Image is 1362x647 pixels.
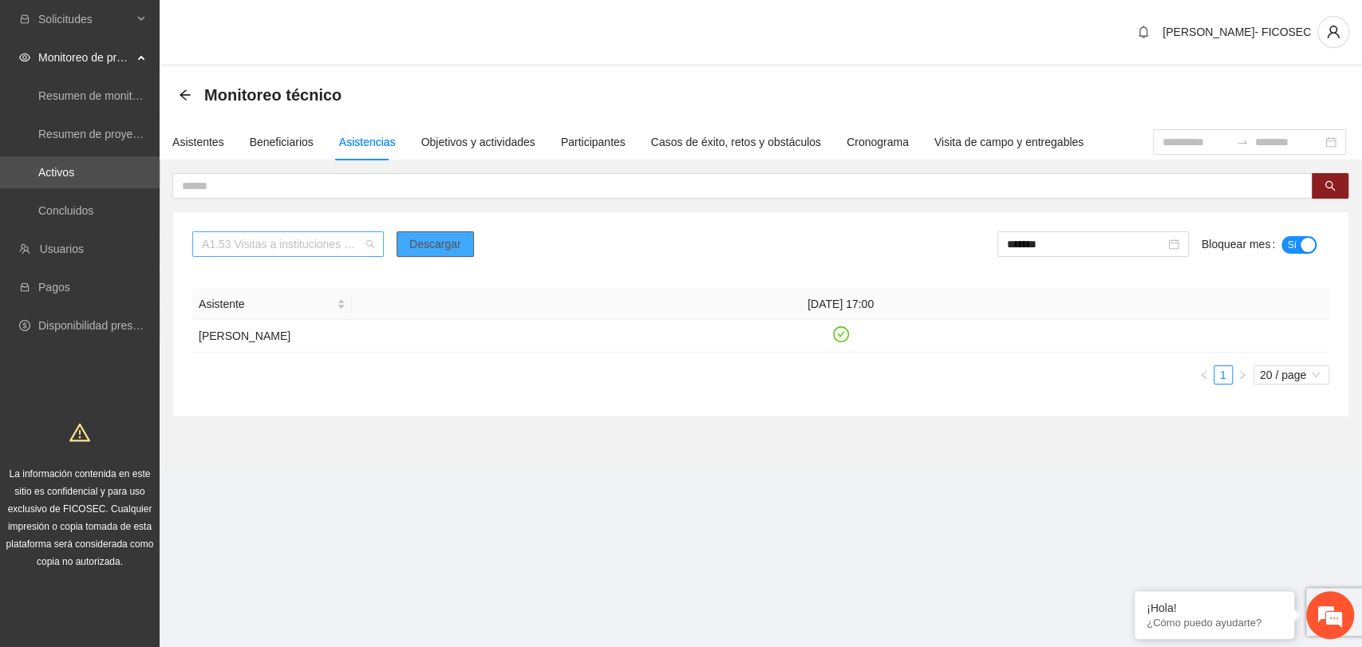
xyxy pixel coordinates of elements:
button: search [1312,173,1348,199]
span: warning [69,422,90,443]
div: Minimizar ventana de chat en vivo [262,8,300,46]
div: Asistentes [172,133,224,151]
button: Descargar [397,231,474,257]
span: [PERSON_NAME]- FICOSEC [1163,26,1311,38]
a: Resumen de proyectos aprobados [38,128,209,140]
span: A1.53 Visitas a instituciones u organizaciones para vinculación de casos en Aquiles Serdán [202,232,374,256]
li: 1 [1214,365,1233,385]
div: Objetivos y actividades [421,133,535,151]
li: Next Page [1233,365,1252,385]
a: Pagos [38,281,70,294]
p: ¿Cómo puedo ayudarte? [1147,617,1282,629]
span: check-circle [833,326,849,342]
span: bell [1131,26,1155,38]
div: ¡Hola! [1147,602,1282,614]
button: left [1194,365,1214,385]
span: Monitoreo de proyectos [38,41,132,73]
span: Estamos en línea. [93,213,220,374]
span: right [1238,370,1247,380]
span: user [1318,25,1348,39]
div: Page Size [1253,365,1329,385]
span: Descargar [409,235,461,253]
th: [DATE] 17:00 [352,289,1329,320]
div: Casos de éxito, retos y obstáculos [651,133,821,151]
div: Cronograma [847,133,909,151]
button: right [1233,365,1252,385]
a: Resumen de monitoreo [38,89,155,102]
span: arrow-left [179,89,191,101]
span: eye [19,52,30,63]
span: to [1236,136,1249,148]
textarea: Escriba su mensaje y pulse “Intro” [8,436,304,491]
div: Visita de campo y entregables [934,133,1084,151]
a: Concluidos [38,204,93,217]
div: Participantes [561,133,626,151]
span: La información contenida en este sitio es confidencial y para uso exclusivo de FICOSEC. Cualquier... [6,468,154,567]
span: search [1324,180,1336,193]
div: Back [179,89,191,102]
span: Asistente [199,295,334,313]
a: 1 [1214,366,1232,384]
div: Asistencias [339,133,396,151]
li: Previous Page [1194,365,1214,385]
button: Bloquear mes [1281,236,1317,254]
a: Disponibilidad presupuestal [38,319,175,332]
span: Sí [1287,236,1297,254]
span: swap-right [1236,136,1249,148]
button: user [1317,16,1349,48]
div: Chatee con nosotros ahora [83,81,268,102]
span: inbox [19,14,30,25]
a: Usuarios [40,243,84,255]
a: Activos [38,166,74,179]
span: 20 / page [1260,366,1323,384]
div: Beneficiarios [250,133,314,151]
td: [PERSON_NAME] [192,320,352,353]
th: Asistente [192,289,352,320]
span: Solicitudes [38,3,132,35]
label: Bloquear mes [1202,231,1281,257]
span: Monitoreo técnico [204,82,341,108]
button: bell [1131,19,1156,45]
span: left [1199,370,1209,380]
